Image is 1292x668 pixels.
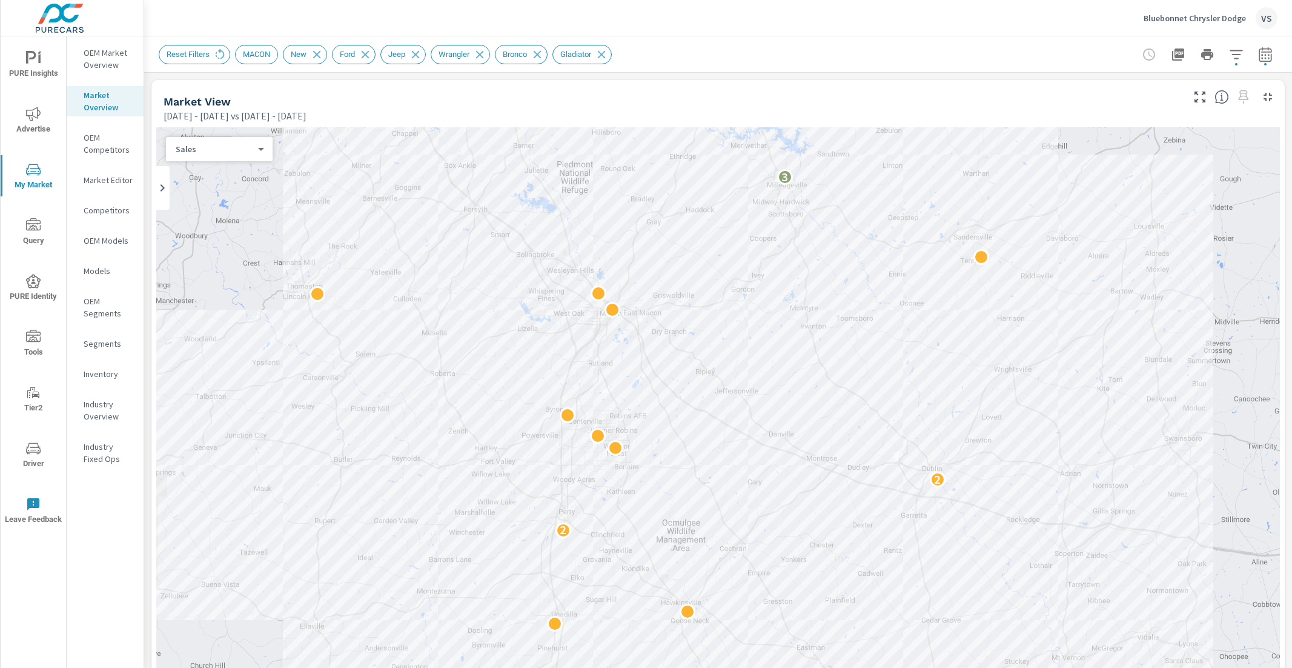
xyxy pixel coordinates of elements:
[67,201,144,219] div: Competitors
[84,398,134,423] p: Industry Overview
[431,50,477,59] span: Wrangler
[159,45,230,64] div: Reset Filters
[84,174,134,186] p: Market Editor
[1234,87,1253,107] span: Select a preset date range to save this widget
[1224,42,1248,67] button: Apply Filters
[84,338,134,350] p: Segments
[934,472,941,487] p: 2
[4,330,62,359] span: Tools
[84,368,134,380] p: Inventory
[380,45,426,64] div: Jeep
[4,441,62,471] span: Driver
[1144,13,1246,24] p: Bluebonnet Chrysler Dodge
[332,45,376,64] div: Ford
[159,50,217,59] span: Reset Filters
[67,395,144,426] div: Industry Overview
[67,232,144,250] div: OEM Models
[84,204,134,216] p: Competitors
[283,45,327,64] div: New
[1190,87,1210,107] button: Make Fullscreen
[781,170,788,184] p: 3
[236,50,277,59] span: MACON
[1253,42,1277,67] button: Select Date Range
[1258,87,1277,107] button: Minimize Widget
[4,51,62,81] span: PURE Insights
[164,109,306,123] p: [DATE] - [DATE] vs [DATE] - [DATE]
[84,132,134,156] p: OEM Competitors
[67,171,144,189] div: Market Editor
[67,86,144,116] div: Market Overview
[1,36,66,538] div: nav menu
[176,144,253,155] p: Sales
[67,44,144,74] div: OEM Market Overview
[84,89,134,113] p: Market Overview
[67,262,144,280] div: Models
[84,235,134,247] p: OEM Models
[431,45,490,64] div: Wrangler
[67,292,144,322] div: OEM Segments
[495,50,534,59] span: Bronco
[67,365,144,383] div: Inventory
[164,95,231,108] h5: Market View
[1195,42,1219,67] button: Print Report
[166,144,263,155] div: Sales
[1166,42,1190,67] button: "Export Report to PDF"
[553,50,598,59] span: Gladiator
[4,386,62,415] span: Tier2
[67,129,144,159] div: OEM Competitors
[4,497,62,527] span: Leave Feedback
[495,45,548,64] div: Bronco
[4,218,62,248] span: Query
[84,295,134,319] p: OEM Segments
[552,45,612,64] div: Gladiator
[67,438,144,468] div: Industry Fixed Ops
[560,523,566,537] p: 2
[333,50,362,59] span: Ford
[84,265,134,277] p: Models
[4,107,62,136] span: Advertise
[84,47,134,71] p: OEM Market Overview
[283,50,314,59] span: New
[381,50,412,59] span: Jeep
[4,162,62,192] span: My Market
[1214,90,1229,104] span: Understand by postal code where vehicles are selling. [Source: Market registration data from thir...
[67,335,144,353] div: Segments
[1256,7,1277,29] div: VS
[4,274,62,304] span: PURE Identity
[84,441,134,465] p: Industry Fixed Ops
